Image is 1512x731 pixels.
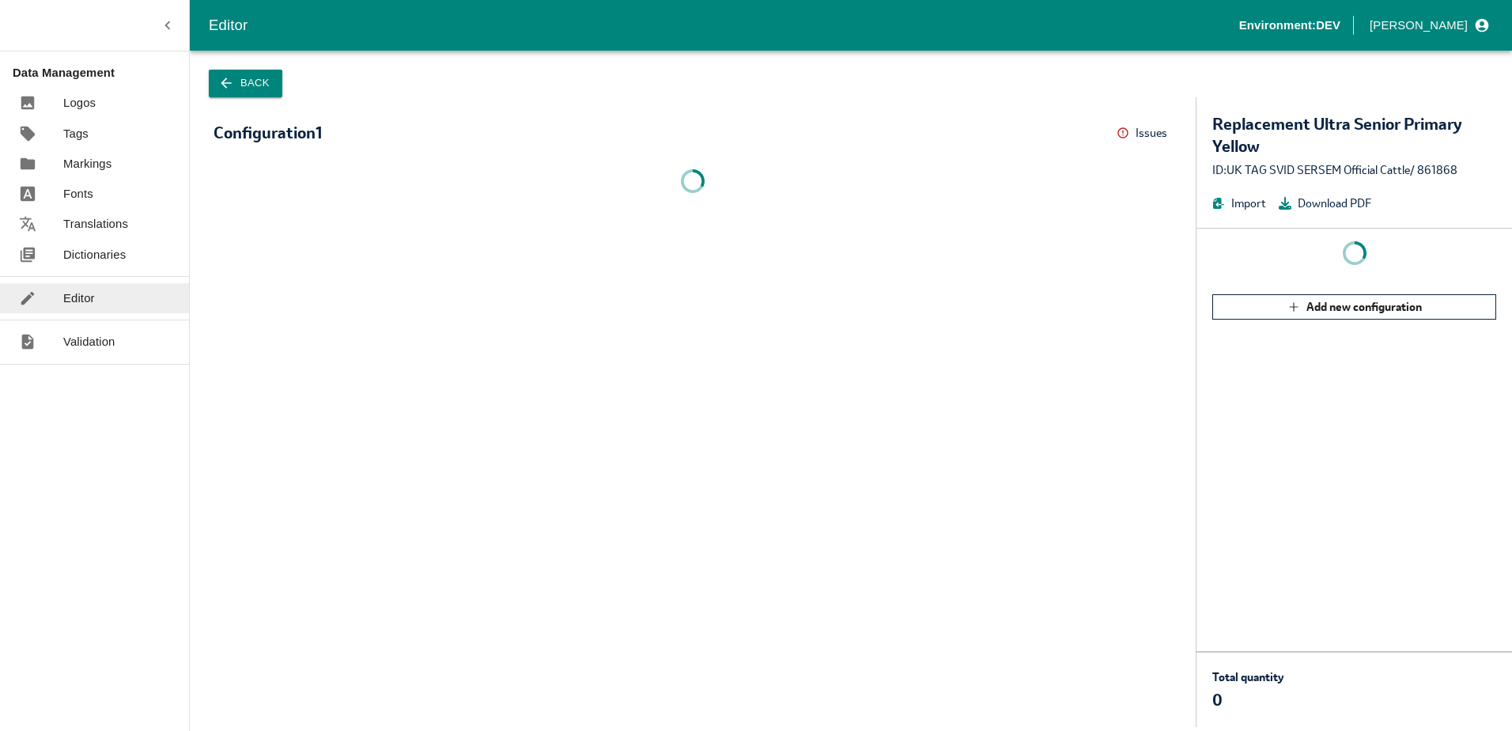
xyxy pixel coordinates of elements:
[63,215,128,233] p: Translations
[1239,17,1340,34] p: Environment: DEV
[209,70,282,97] button: Back
[1212,113,1496,157] div: Replacement Ultra Senior Primary Yellow
[214,124,322,142] div: Configuration 1
[1212,294,1496,320] button: Add new configuration
[1370,17,1468,34] p: [PERSON_NAME]
[1212,195,1266,212] button: Import
[1212,689,1283,711] p: 0
[1279,195,1371,212] button: Download PDF
[209,13,1239,37] div: Editor
[1212,161,1496,179] div: ID: UK TAG SVID SERSEM Official Cattle / 861868
[63,125,89,142] p: Tags
[13,64,189,81] p: Data Management
[63,155,112,172] p: Markings
[63,290,95,307] p: Editor
[63,185,93,203] p: Fonts
[1117,121,1172,146] button: Issues
[63,94,96,112] p: Logos
[1363,12,1493,39] button: profile
[1212,669,1283,686] p: Total quantity
[63,333,115,350] p: Validation
[63,246,126,263] p: Dictionaries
